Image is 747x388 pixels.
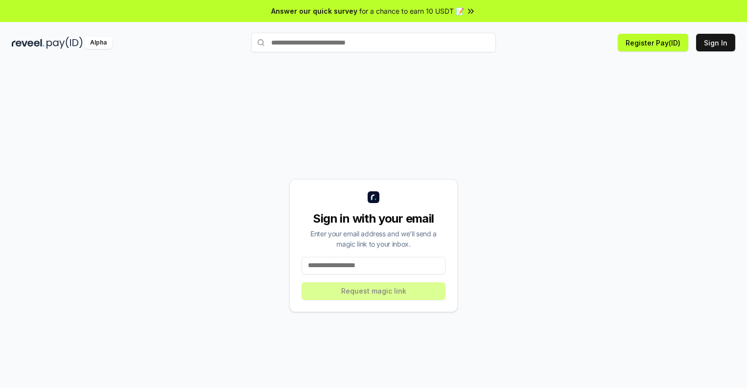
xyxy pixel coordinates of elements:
img: pay_id [47,37,83,49]
img: logo_small [368,191,379,203]
button: Sign In [696,34,735,51]
span: for a chance to earn 10 USDT 📝 [359,6,464,16]
span: Answer our quick survey [271,6,357,16]
div: Sign in with your email [302,211,445,227]
div: Alpha [85,37,112,49]
div: Enter your email address and we’ll send a magic link to your inbox. [302,228,445,249]
button: Register Pay(ID) [618,34,688,51]
img: reveel_dark [12,37,45,49]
